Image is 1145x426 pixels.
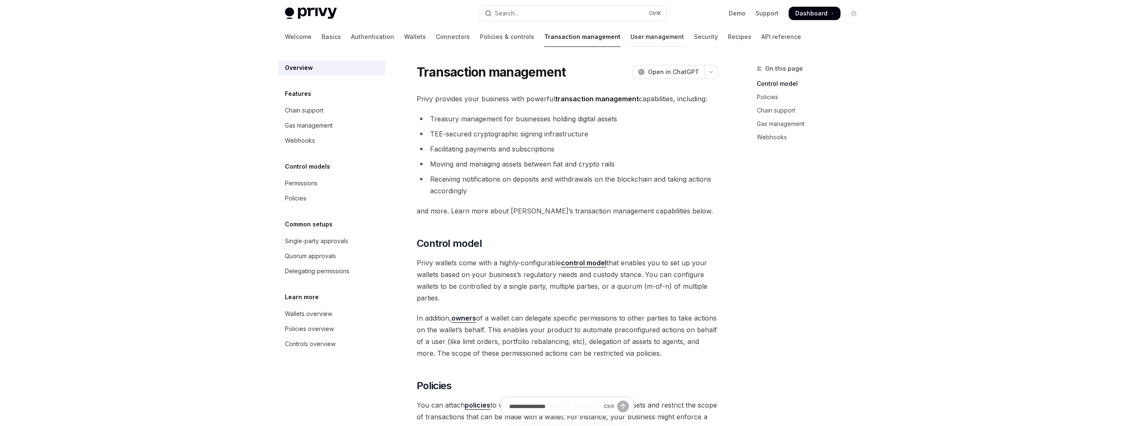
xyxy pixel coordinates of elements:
button: Open search [479,6,666,21]
a: Permissions [278,176,385,191]
a: Welcome [285,27,312,47]
a: Single-party approvals [278,234,385,249]
a: Support [756,9,779,18]
a: Wallets [404,27,426,47]
a: Policies & controls [480,27,534,47]
span: and more. Learn more about [PERSON_NAME]’s transaction management capabilities below. [417,205,718,217]
span: Dashboard [795,9,827,18]
a: Control model [757,77,867,90]
a: Delegating permissions [278,264,385,279]
a: Demo [729,9,745,18]
div: Webhooks [285,136,315,146]
div: Quorum approvals [285,251,336,261]
span: Ctrl K [649,10,661,17]
a: Policies overview [278,321,385,336]
a: owners [451,314,476,323]
a: Overview [278,60,385,75]
span: Privy wallets come with a highly-configurable that enables you to set up your wallets based on yo... [417,257,718,304]
a: Basics [322,27,341,47]
a: Policies [278,191,385,206]
span: Privy provides your business with powerful capabilities, including: [417,93,718,105]
div: Single-party approvals [285,236,348,246]
a: Connectors [436,27,470,47]
h5: Common setups [285,219,333,229]
div: Search... [495,8,518,18]
a: Gas management [278,118,385,133]
li: TEE-secured cryptographic signing infrastructure [417,128,718,140]
span: In addition, of a wallet can delegate specific permissions to other parties to take actions on th... [417,312,718,359]
a: API reference [761,27,801,47]
button: Send message [617,400,629,412]
div: Gas management [285,121,333,131]
a: Authentication [351,27,394,47]
a: Dashboard [789,7,840,20]
a: Recipes [728,27,751,47]
span: On this page [765,64,803,74]
a: Transaction management [544,27,620,47]
div: Wallets overview [285,309,332,319]
a: Policies [757,90,867,104]
a: Webhooks [278,133,385,148]
a: User management [630,27,684,47]
li: Receiving notifications on deposits and withdrawals on the blockchain and taking actions accordingly [417,173,718,197]
a: Webhooks [757,131,867,144]
a: Wallets overview [278,306,385,321]
div: Chain support [285,105,323,115]
button: Open in ChatGPT [633,65,704,79]
h5: Learn more [285,292,319,302]
div: Policies [285,193,306,203]
strong: transaction management [555,95,639,103]
img: light logo [285,8,337,19]
div: Overview [285,63,313,73]
h5: Control models [285,162,330,172]
a: Chain support [278,103,385,118]
span: Open in ChatGPT [648,68,699,76]
div: Delegating permissions [285,266,349,276]
li: Moving and managing assets between fiat and crypto rails [417,158,718,170]
button: Toggle dark mode [847,7,861,20]
span: Policies [417,379,451,393]
div: Controls overview [285,339,336,349]
li: Treasury management for businesses holding digital assets [417,113,718,125]
a: Chain support [757,104,867,117]
a: Quorum approvals [278,249,385,264]
a: Controls overview [278,336,385,352]
div: Policies overview [285,324,334,334]
span: Control model [417,237,482,250]
h5: Features [285,89,311,99]
li: Facilitating payments and subscriptions [417,143,718,155]
input: Ask a question... [509,397,600,416]
a: control model [561,259,607,267]
h1: Transaction management [417,64,566,80]
a: Security [694,27,718,47]
a: Gas management [757,117,867,131]
div: Permissions [285,178,318,188]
